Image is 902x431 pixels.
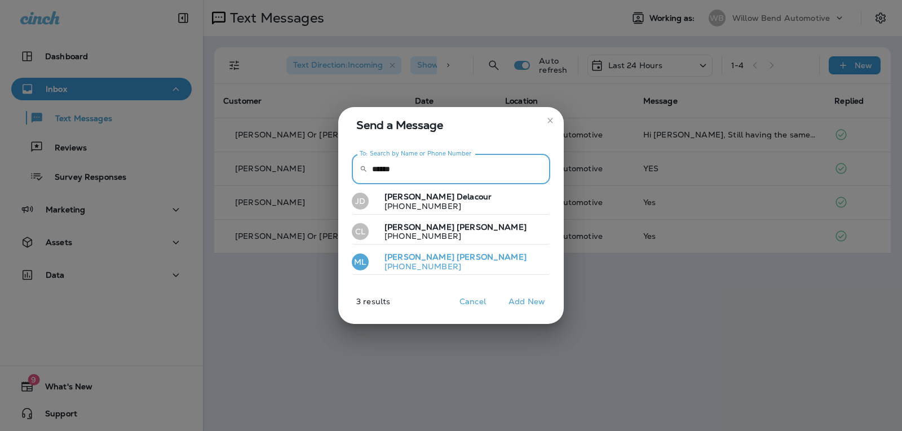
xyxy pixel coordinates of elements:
[352,189,550,215] button: JD[PERSON_NAME] Delacour[PHONE_NUMBER]
[375,202,492,211] p: [PHONE_NUMBER]
[384,222,454,232] span: [PERSON_NAME]
[384,192,454,202] span: [PERSON_NAME]
[352,249,550,275] button: ML[PERSON_NAME] [PERSON_NAME][PHONE_NUMBER]
[352,223,369,240] div: CL
[457,222,527,232] span: [PERSON_NAME]
[541,112,559,130] button: close
[360,149,472,158] label: To: Search by Name or Phone Number
[356,116,550,134] span: Send a Message
[352,193,369,210] div: JD
[503,293,551,310] button: Add New
[457,252,527,262] span: [PERSON_NAME]
[352,219,550,245] button: CL[PERSON_NAME] [PERSON_NAME][PHONE_NUMBER]
[384,252,454,262] span: [PERSON_NAME]
[352,254,369,270] div: ML
[452,293,494,310] button: Cancel
[457,192,492,202] span: Delacour
[375,262,527,271] p: [PHONE_NUMBER]
[334,297,390,315] p: 3 results
[375,232,527,241] p: [PHONE_NUMBER]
